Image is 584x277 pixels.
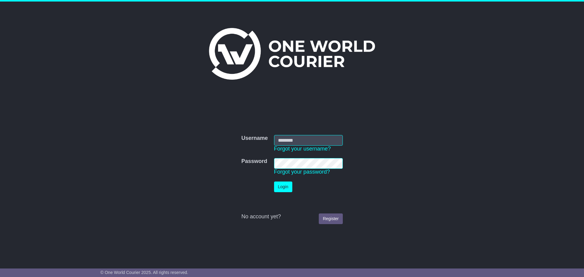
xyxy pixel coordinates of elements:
img: One World [209,28,375,80]
a: Forgot your username? [274,146,331,152]
a: Register [319,213,342,224]
span: © One World Courier 2025. All rights reserved. [100,270,188,275]
label: Password [241,158,267,165]
label: Username [241,135,268,142]
button: Login [274,182,292,192]
div: No account yet? [241,213,342,220]
a: Forgot your password? [274,169,330,175]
